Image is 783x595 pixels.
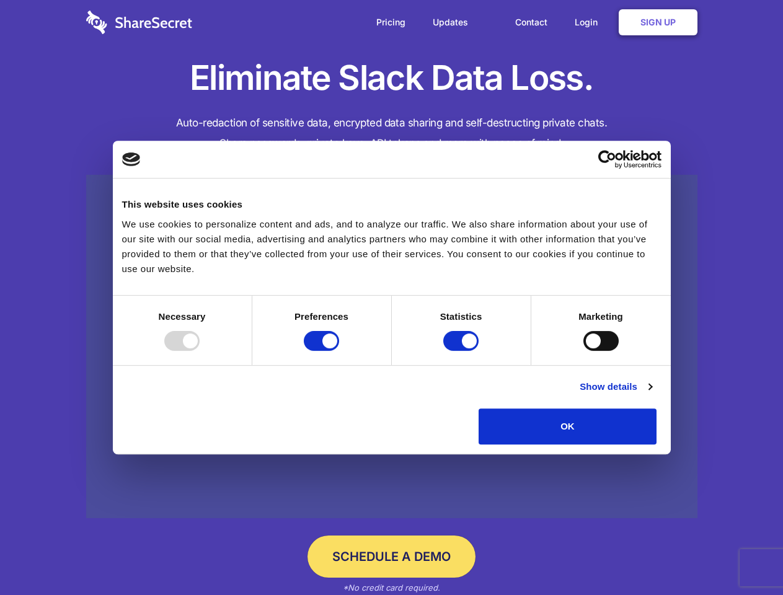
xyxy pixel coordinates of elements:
strong: Necessary [159,311,206,322]
a: Pricing [364,3,418,42]
img: logo [122,152,141,166]
h4: Auto-redaction of sensitive data, encrypted data sharing and self-destructing private chats. Shar... [86,113,697,154]
strong: Statistics [440,311,482,322]
a: Login [562,3,616,42]
a: Show details [580,379,652,394]
a: Schedule a Demo [307,535,476,578]
div: We use cookies to personalize content and ads, and to analyze our traffic. We also share informat... [122,217,661,276]
strong: Marketing [578,311,623,322]
strong: Preferences [294,311,348,322]
a: Wistia video thumbnail [86,175,697,519]
a: Contact [503,3,560,42]
div: This website uses cookies [122,197,661,212]
img: logo-wordmark-white-trans-d4663122ce5f474addd5e946df7df03e33cb6a1c49d2221995e7729f52c070b2.svg [86,11,192,34]
button: OK [479,408,657,444]
a: Sign Up [619,9,697,35]
h1: Eliminate Slack Data Loss. [86,56,697,100]
em: *No credit card required. [343,583,440,593]
a: Usercentrics Cookiebot - opens in a new window [553,150,661,169]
